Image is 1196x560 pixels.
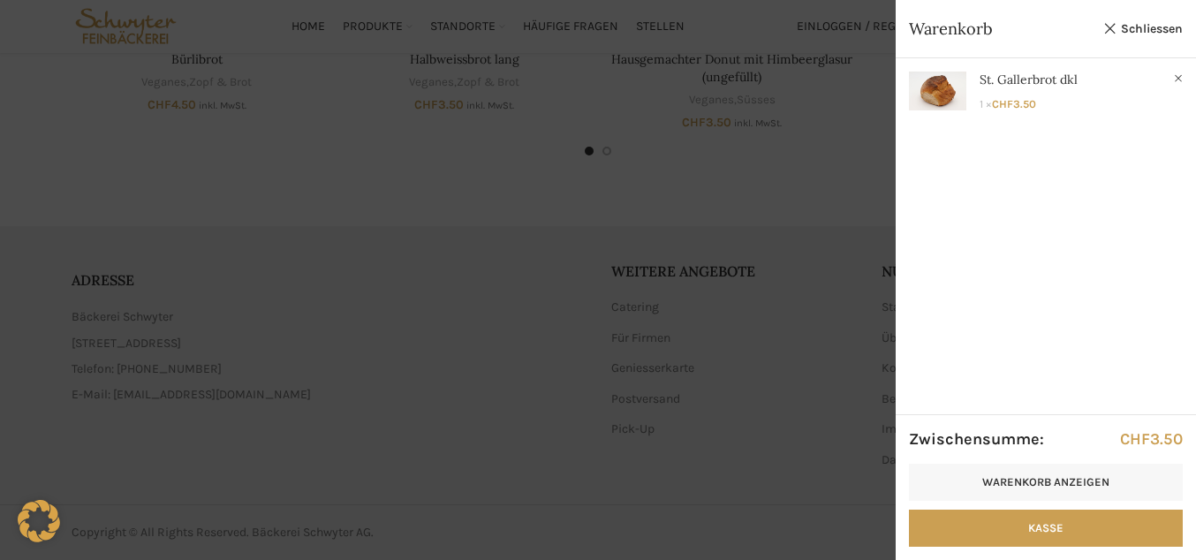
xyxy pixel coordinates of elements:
a: Anzeigen [896,58,1196,123]
bdi: 3.50 [1120,429,1183,449]
a: Kasse [909,510,1183,547]
a: Schliessen [1103,18,1183,40]
a: St. Gallerbrot dkl aus dem Warenkorb entfernen [1170,70,1187,87]
span: CHF [1120,429,1150,449]
strong: Zwischensumme: [909,428,1044,450]
a: Warenkorb anzeigen [909,464,1183,501]
span: Warenkorb [909,18,1094,40]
